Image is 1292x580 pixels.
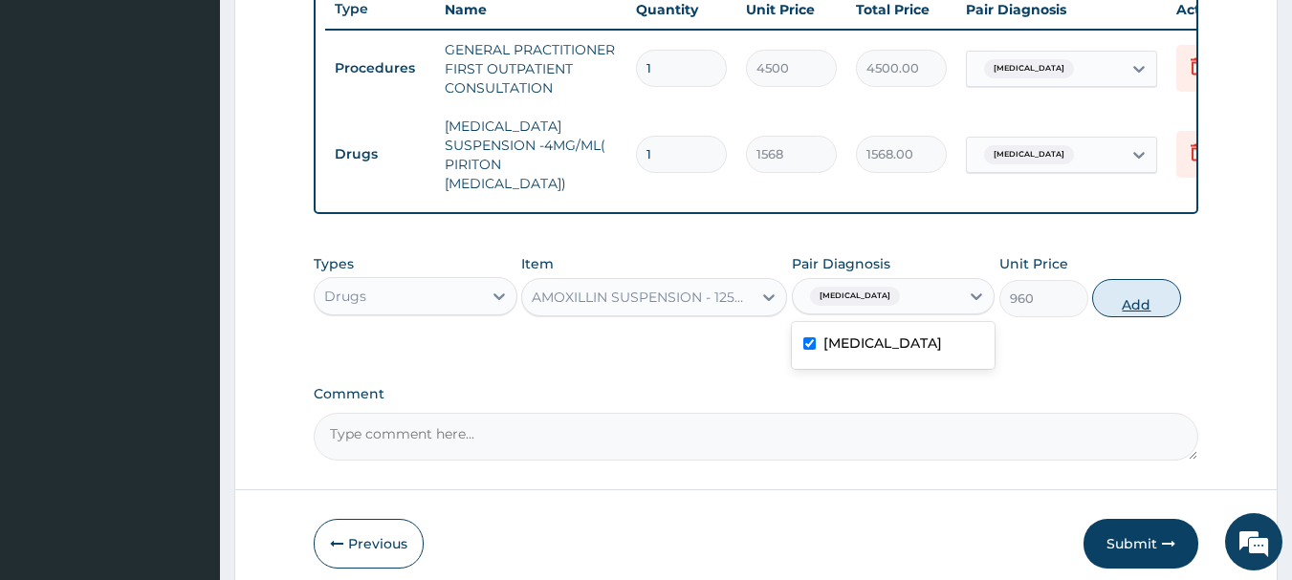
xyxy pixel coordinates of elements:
label: [MEDICAL_DATA] [823,333,942,353]
div: Chat with us now [99,107,321,132]
span: [MEDICAL_DATA] [984,145,1074,164]
td: Drugs [325,137,435,172]
span: [MEDICAL_DATA] [984,59,1074,78]
div: AMOXILLIN SUSPENSION - 125MG/5ML [532,288,754,307]
span: [MEDICAL_DATA] [810,287,900,306]
td: GENERAL PRACTITIONER FIRST OUTPATIENT CONSULTATION [435,31,626,107]
label: Pair Diagnosis [792,254,890,273]
label: Comment [314,386,1199,402]
button: Add [1092,279,1181,317]
label: Item [521,254,554,273]
label: Unit Price [999,254,1068,273]
td: Procedures [325,51,435,86]
textarea: Type your message and hit 'Enter' [10,381,364,448]
label: Types [314,256,354,272]
span: We're online! [111,170,264,363]
button: Submit [1084,519,1198,569]
div: Minimize live chat window [314,10,360,55]
div: Drugs [324,287,366,306]
td: [MEDICAL_DATA] SUSPENSION -4MG/ML( PIRITON [MEDICAL_DATA]) [435,107,626,203]
button: Previous [314,519,424,569]
img: d_794563401_company_1708531726252_794563401 [35,96,77,143]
